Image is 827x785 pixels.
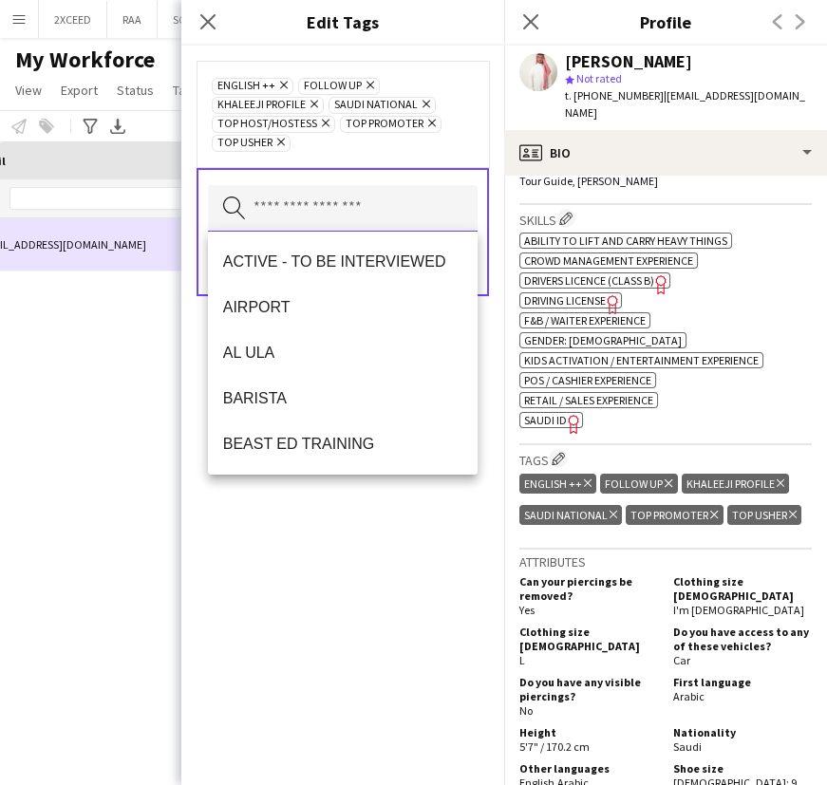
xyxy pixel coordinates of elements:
span: SAUDI NATIONAL [334,98,418,113]
h5: Clothing size [DEMOGRAPHIC_DATA] [673,574,812,603]
h3: Attributes [519,553,812,570]
span: Arabic [673,689,705,703]
span: Tag [173,82,193,99]
span: I'm [DEMOGRAPHIC_DATA] [673,603,804,617]
h5: First language [673,675,812,689]
span: Ability to lift and carry heavy things [524,234,727,248]
span: Status [117,82,154,99]
span: Saudi [673,739,702,754]
span: View [15,82,42,99]
span: TOP HOST/HOSTESS [217,117,317,132]
h5: Can your piercings be removed? [519,574,658,603]
h3: Tags [519,449,812,469]
button: RAA [107,1,158,38]
span: Gender: [DEMOGRAPHIC_DATA] [524,333,682,347]
h5: Do you have access to any of these vehicles? [673,625,812,653]
a: Status [109,78,161,103]
span: Not rated [576,71,622,85]
span: F&B / Waiter experience [524,313,646,327]
span: Kids activation / Entertainment experience [524,353,759,367]
span: AL ULA [223,344,462,362]
span: TOP USHER [217,136,273,151]
h3: Skills [519,209,812,229]
a: Tag [165,78,200,103]
span: TOP PROMOTER [346,117,423,132]
span: ACTIVE - TO BE INTERVIEWED [223,252,462,271]
h5: Other languages [519,761,658,776]
span: ENGLISH ++ [217,79,275,94]
span: Driving License [524,293,606,308]
span: FOLLOW UP [304,79,362,94]
span: Yes [519,603,535,617]
span: | [EMAIL_ADDRESS][DOMAIN_NAME] [565,88,805,120]
h5: Clothing size [DEMOGRAPHIC_DATA] [519,625,658,653]
div: ENGLISH ++ [519,474,596,494]
input: Email Filter Input [9,187,332,210]
span: No [519,703,533,718]
h3: Edit Tags [181,9,504,34]
button: 2XCEED [39,1,107,38]
a: Export [53,78,105,103]
span: My Workforce [15,46,155,74]
a: View [8,78,49,103]
div: KHALEEJI PROFILE [682,474,789,494]
span: Crowd management experience [524,253,693,268]
span: Car [673,653,690,667]
span: BEAST ED TRAINING [223,435,462,453]
div: TOP USHER [727,505,801,525]
div: [PERSON_NAME] [565,53,692,70]
button: SCARLETT ENTERTAINMENT [158,1,324,38]
span: POS / Cashier experience [524,373,651,387]
span: Drivers Licence (Class B) [524,273,654,288]
h5: Shoe size [673,761,812,776]
span: AIRPORT [223,298,462,316]
h5: Height [519,725,658,739]
span: L [519,653,525,667]
h5: Do you have any visible piercings? [519,675,658,703]
span: KHALEEJI PROFILE [217,98,306,113]
span: Export [61,82,98,99]
div: TOP PROMOTER [626,505,723,525]
app-action-btn: Export XLSX [106,115,129,138]
app-action-btn: Advanced filters [79,115,102,138]
span: t. [PHONE_NUMBER] [565,88,664,103]
span: 5'7" / 170.2 cm [519,739,590,754]
div: FOLLOW UP [600,474,677,494]
h5: Nationality [673,725,812,739]
span: SAUDI ID [524,413,567,427]
span: Retail / Sales experience [524,393,653,407]
span: BARISTA [223,389,462,407]
div: Bio [504,130,827,176]
h3: Profile [504,9,827,34]
div: SAUDI NATIONAL [519,505,622,525]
